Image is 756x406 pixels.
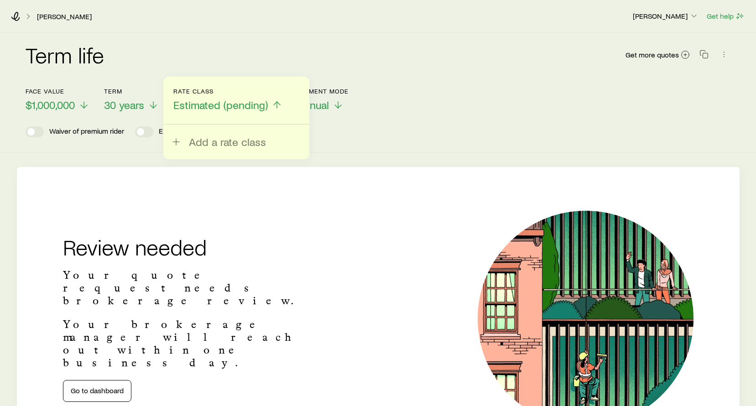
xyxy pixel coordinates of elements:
[173,99,268,111] span: Estimated (pending)
[625,50,690,60] a: Get more quotes
[173,88,282,95] p: Rate Class
[26,99,75,111] span: $1,000,000
[63,269,325,307] p: Your quote request needs brokerage review.
[104,99,144,111] span: 30 years
[26,88,89,112] button: Face value$1,000,000
[633,11,699,21] p: [PERSON_NAME]
[706,11,745,21] button: Get help
[63,318,325,369] p: Your brokerage manager will reach out within one business day.
[63,380,131,402] a: Go to dashboard
[159,126,231,137] p: Extended convertibility
[26,88,89,95] p: Face value
[297,88,349,95] p: Payment Mode
[63,236,325,258] h2: Review needed
[104,88,159,95] p: Term
[49,126,124,137] p: Waiver of premium rider
[36,12,92,21] a: [PERSON_NAME]
[632,11,699,22] button: [PERSON_NAME]
[297,99,329,111] span: Annual
[626,51,679,58] span: Get more quotes
[104,88,159,112] button: Term30 years
[26,44,104,66] h2: Term life
[173,88,282,112] button: Rate ClassEstimated (pending)
[297,88,349,112] button: Payment ModeAnnual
